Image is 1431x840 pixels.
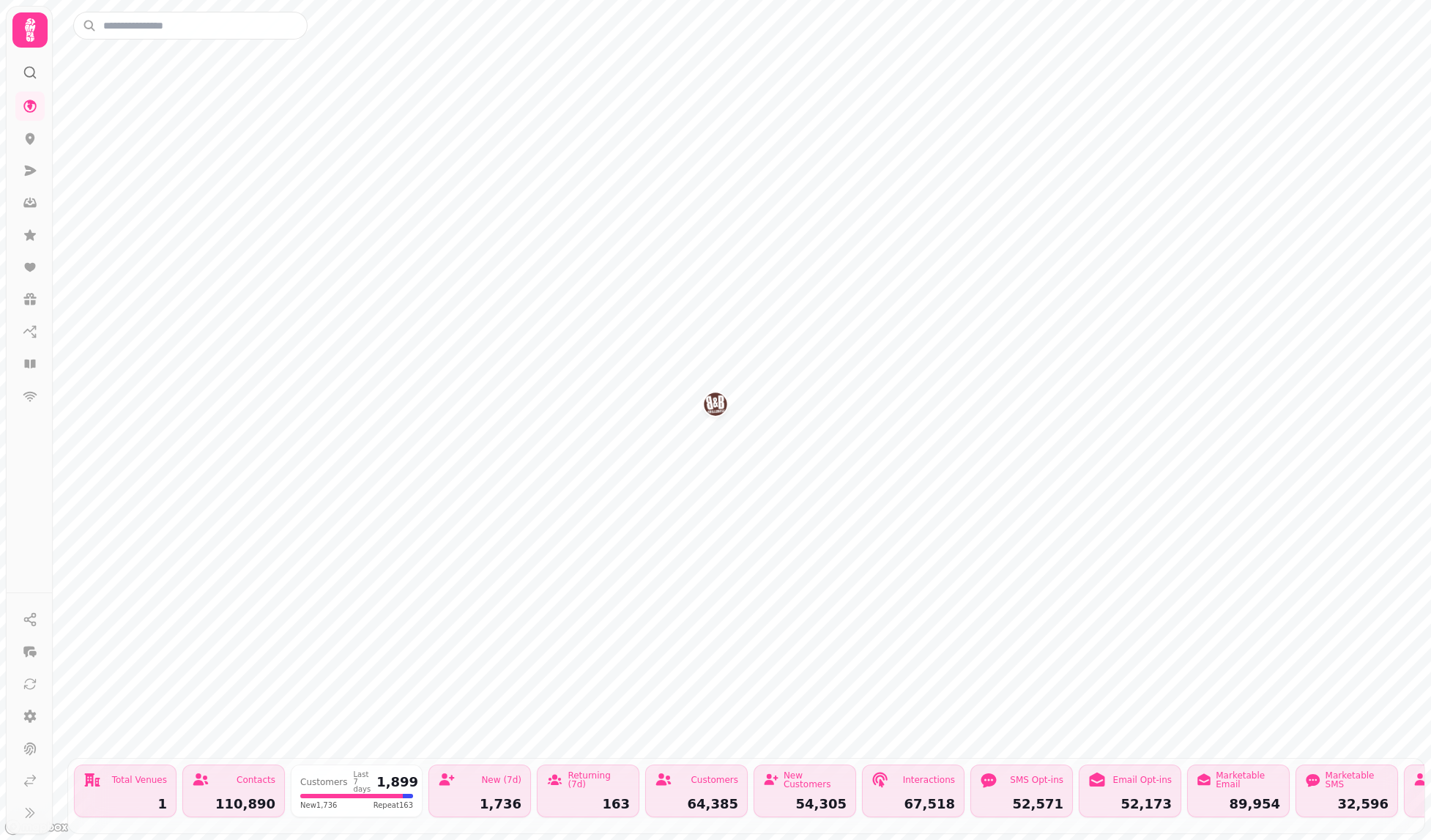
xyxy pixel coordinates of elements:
[704,393,727,416] button: Burgers & Beers Grillhouse
[980,798,1063,811] div: 52,571
[655,798,738,811] div: 64,385
[1197,798,1280,811] div: 89,954
[237,776,275,784] div: Contacts
[1088,798,1172,811] div: 52,173
[112,776,167,784] div: Total Venues
[691,776,738,784] div: Customers
[4,819,69,836] a: Mapbox logo
[192,798,275,811] div: 110,890
[784,771,847,789] div: New Customers
[1010,776,1063,784] div: SMS Opt-ins
[1326,771,1389,789] div: Marketable SMS
[373,800,413,811] span: Repeat 163
[1113,776,1172,784] div: Email Opt-ins
[763,798,847,811] div: 54,305
[568,771,630,789] div: Returning (7d)
[300,800,337,811] span: New 1,736
[903,776,955,784] div: Interactions
[1305,798,1389,811] div: 32,596
[546,798,630,811] div: 163
[481,776,521,784] div: New (7d)
[438,798,521,811] div: 1,736
[704,393,727,420] div: Map marker
[354,771,371,793] div: Last 7 days
[1216,771,1280,789] div: Marketable Email
[376,776,418,789] div: 1,899
[871,798,955,811] div: 67,518
[83,798,167,811] div: 1
[300,778,348,787] div: Customers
